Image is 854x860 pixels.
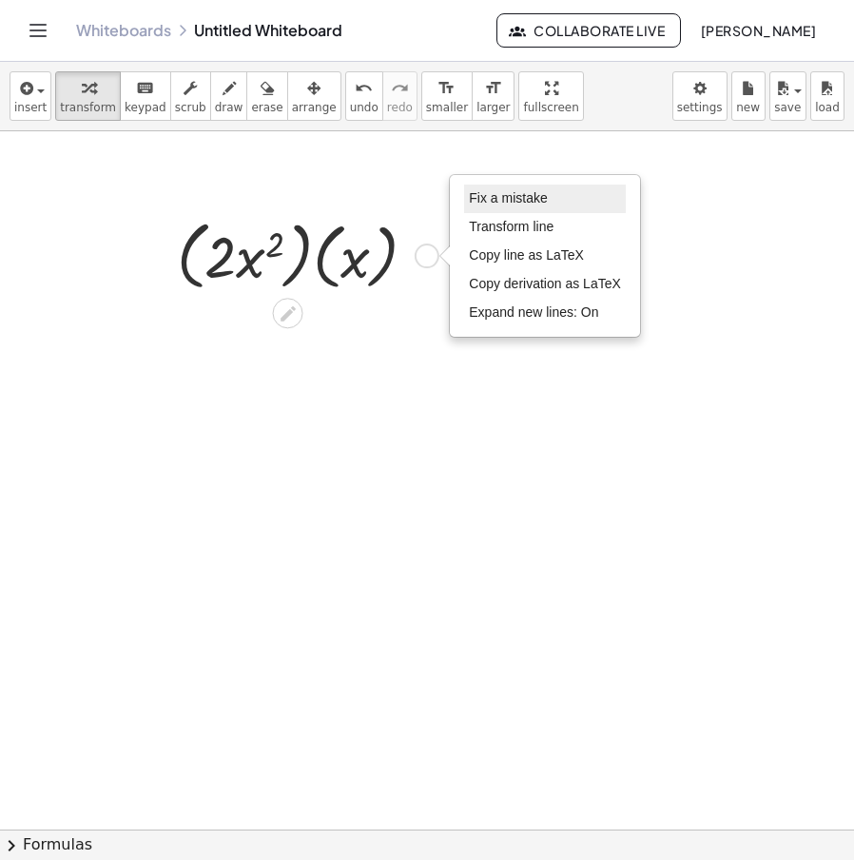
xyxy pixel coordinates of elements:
button: arrange [287,71,341,121]
button: Collaborate Live [496,13,681,48]
span: insert [14,101,47,114]
button: erase [246,71,287,121]
button: format_sizesmaller [421,71,473,121]
button: [PERSON_NAME] [685,13,831,48]
button: scrub [170,71,211,121]
span: Copy line as LaTeX [469,247,584,263]
span: save [774,101,801,114]
button: undoundo [345,71,383,121]
span: undo [350,101,378,114]
i: keyboard [136,77,154,100]
span: settings [677,101,723,114]
span: Fix a mistake [469,190,547,205]
span: redo [387,101,413,114]
button: redoredo [382,71,417,121]
span: keypad [125,101,166,114]
button: fullscreen [518,71,583,121]
i: format_size [437,77,456,100]
button: Toggle navigation [23,15,53,46]
span: Collaborate Live [513,22,665,39]
span: transform [60,101,116,114]
span: larger [476,101,510,114]
span: Copy derivation as LaTeX [469,276,621,291]
span: Transform line [469,219,553,234]
button: new [731,71,766,121]
button: transform [55,71,121,121]
span: Expand new lines: On [469,304,598,320]
span: fullscreen [523,101,578,114]
button: save [769,71,806,121]
span: scrub [175,101,206,114]
button: keyboardkeypad [120,71,171,121]
i: undo [355,77,373,100]
a: Whiteboards [76,21,171,40]
span: arrange [292,101,337,114]
button: format_sizelarger [472,71,514,121]
span: new [736,101,760,114]
span: smaller [426,101,468,114]
span: erase [251,101,282,114]
i: format_size [484,77,502,100]
span: draw [215,101,243,114]
button: load [810,71,844,121]
span: [PERSON_NAME] [700,22,816,39]
button: draw [210,71,248,121]
i: redo [391,77,409,100]
button: settings [672,71,728,121]
div: Edit math [273,299,303,329]
button: insert [10,71,51,121]
span: load [815,101,840,114]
